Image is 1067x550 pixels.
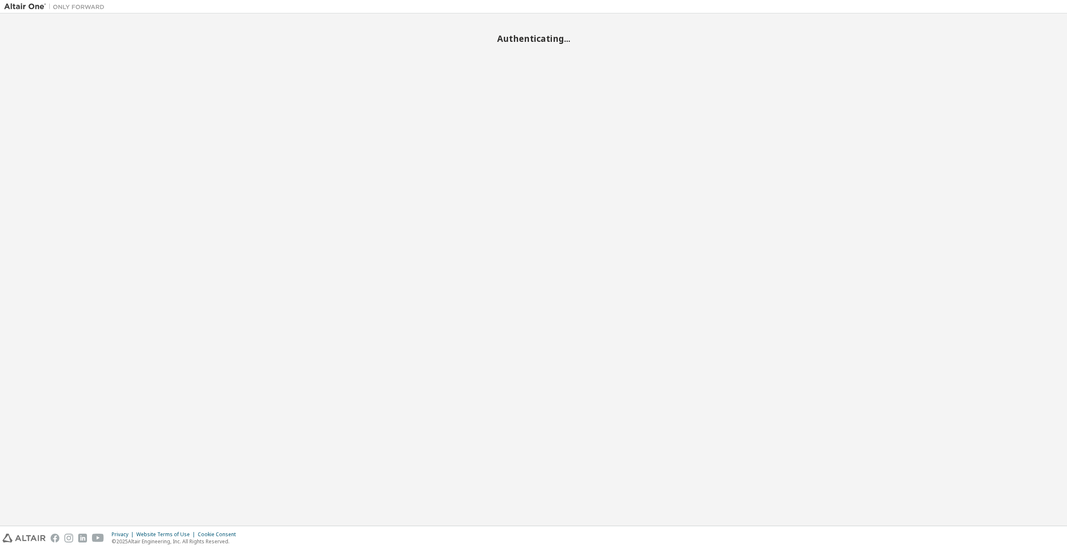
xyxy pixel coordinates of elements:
img: instagram.svg [64,534,73,542]
img: Altair One [4,3,109,11]
div: Privacy [112,531,136,538]
div: Cookie Consent [198,531,241,538]
img: facebook.svg [51,534,59,542]
p: © 2025 Altair Engineering, Inc. All Rights Reserved. [112,538,241,545]
h2: Authenticating... [4,33,1063,44]
div: Website Terms of Use [136,531,198,538]
img: youtube.svg [92,534,104,542]
img: altair_logo.svg [3,534,46,542]
img: linkedin.svg [78,534,87,542]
